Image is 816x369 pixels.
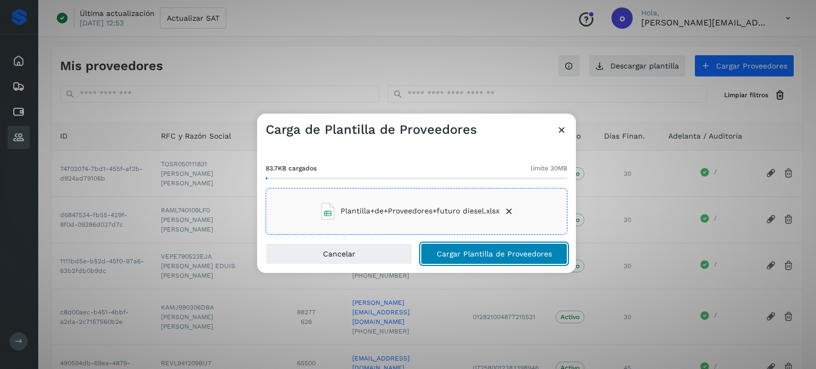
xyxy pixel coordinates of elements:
[266,122,477,138] h3: Carga de Plantilla de Proveedores
[341,205,499,217] span: Plantilla+de+Proveedores+futuro diesel.xlsx
[323,250,355,258] span: Cancelar
[266,243,412,264] button: Cancelar
[437,250,552,258] span: Cargar Plantilla de Proveedores
[266,164,317,173] span: 83.7KB cargados
[531,164,567,173] span: límite 30MB
[421,243,567,264] button: Cargar Plantilla de Proveedores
